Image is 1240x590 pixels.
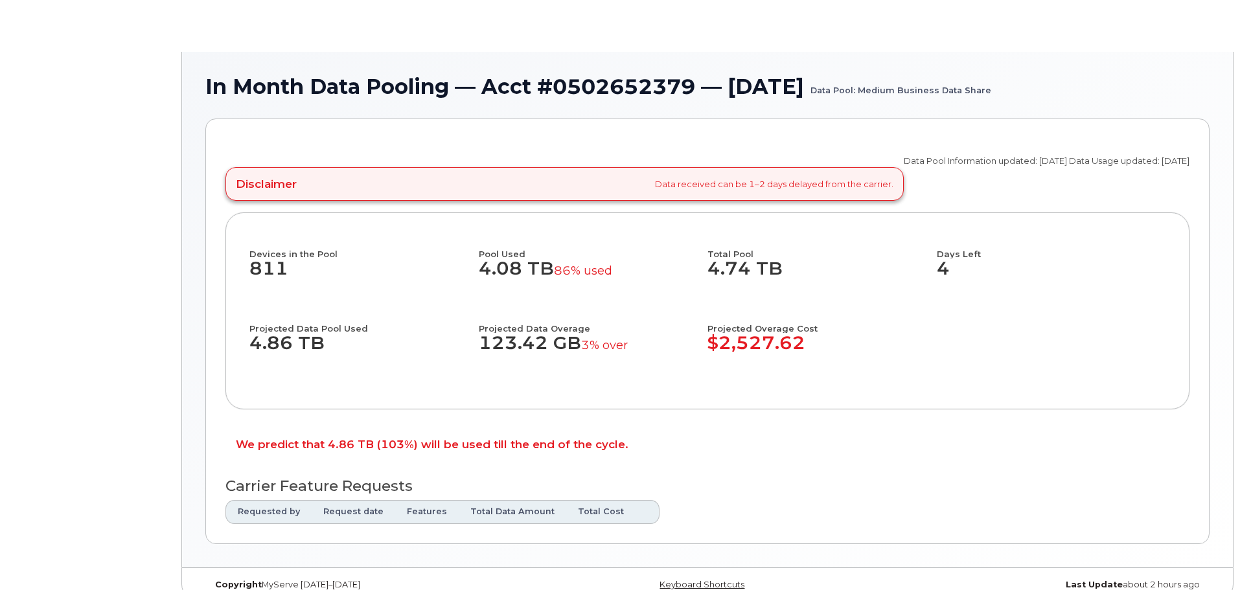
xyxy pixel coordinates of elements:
small: Data Pool: Medium Business Data Share [810,75,991,95]
div: Data received can be 1–2 days delayed from the carrier. [225,167,904,201]
div: MyServe [DATE]–[DATE] [205,580,540,590]
th: Features [395,500,459,523]
small: 3% over [581,337,628,352]
h4: Days Left [937,236,1166,258]
div: about 2 hours ago [875,580,1210,590]
dd: $2,527.62 [707,333,937,367]
h4: Devices in the Pool [249,236,479,258]
h1: In Month Data Pooling — Acct #0502652379 — [DATE] [205,75,1210,98]
h4: Pool Used [479,236,696,258]
h4: Projected Data Pool Used [249,311,467,333]
strong: Copyright [215,580,262,589]
h4: Projected Data Overage [479,311,696,333]
dd: 4.74 TB [707,258,925,292]
th: Request date [312,500,395,523]
th: Requested by [225,500,312,523]
dd: 4 [937,258,1166,292]
p: Data Pool Information updated: [DATE] Data Usage updated: [DATE] [904,155,1189,167]
small: 86% used [554,263,612,278]
dd: 4.08 TB [479,258,696,292]
strong: Last Update [1066,580,1123,589]
h4: Disclaimer [236,177,297,190]
dd: 123.42 GB [479,333,696,367]
h4: Total Pool [707,236,925,258]
th: Total Cost [566,500,636,523]
h4: Projected Overage Cost [707,311,937,333]
dd: 811 [249,258,479,292]
p: We predict that 4.86 TB (103%) will be used till the end of the cycle. [236,439,1179,450]
h3: Carrier Feature Requests [225,478,1189,494]
dd: 4.86 TB [249,333,467,367]
a: Keyboard Shortcuts [660,580,744,589]
th: Total Data Amount [459,500,566,523]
